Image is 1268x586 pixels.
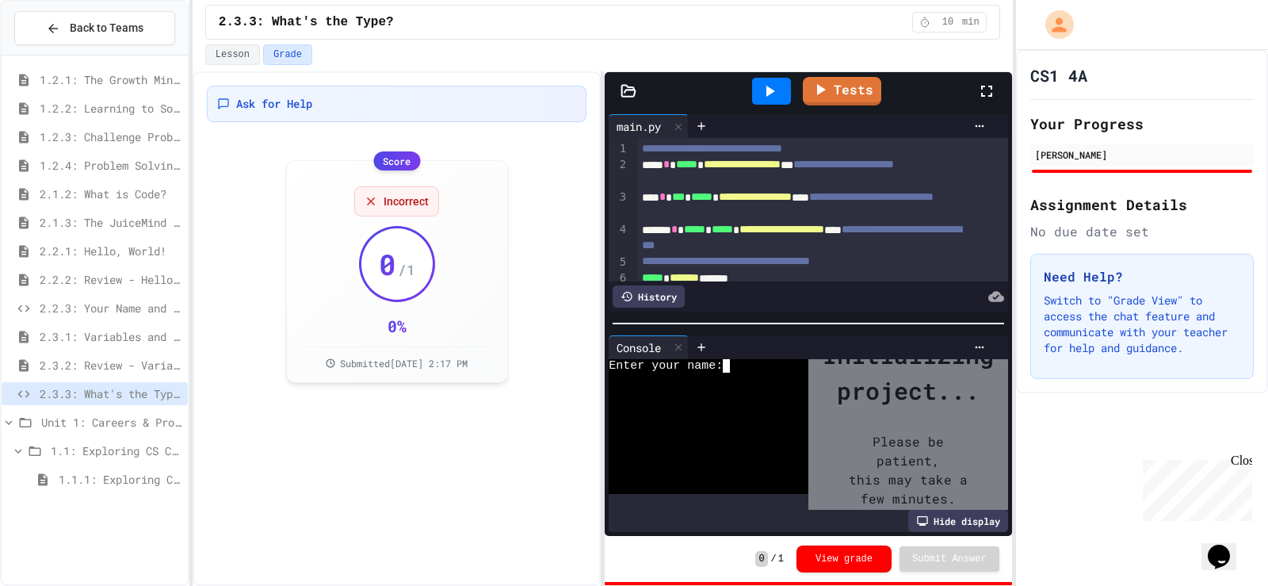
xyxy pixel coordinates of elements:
iframe: chat widget [1136,454,1252,521]
span: Enter your name: [609,359,723,373]
div: Console [609,335,689,359]
div: 4 [609,222,628,255]
span: 2.3.3: What's the Type? [219,13,394,32]
div: My Account [1029,6,1078,43]
span: 2.3.2: Review - Variables and Data Types [40,357,181,373]
span: 1.2.4: Problem Solving Practice [40,157,181,174]
div: Initializing project... [823,337,994,408]
h2: Your Progress [1030,113,1254,135]
span: / [771,553,777,565]
div: 6 [609,270,628,286]
span: 2.2.1: Hello, World! [40,243,181,259]
span: / 1 [398,259,415,281]
button: Submit Answer [899,546,999,572]
span: 1 [778,553,784,565]
h2: Assignment Details [1030,193,1254,216]
span: Ask for Help [236,96,312,112]
button: Grade [263,44,312,65]
span: min [962,16,980,29]
span: 10 [935,16,961,29]
button: Back to Teams [14,11,175,45]
span: Unit 1: Careers & Professionalism [41,414,181,431]
iframe: chat widget [1201,523,1252,570]
span: 1.2.1: The Growth Mindset [40,71,181,88]
span: 2.1.2: What is Code? [40,186,181,202]
div: 3 [609,190,628,222]
div: To enrich screen reader interactions, please activate Accessibility in Grammarly extension settings [637,138,1008,370]
span: Submitted [DATE] 2:17 PM [340,357,468,370]
span: 0 [379,248,396,280]
h1: CS1 4A [1030,64,1087,86]
span: 2.2.2: Review - Hello, World! [40,271,181,288]
div: Chat with us now!Close [6,6,109,101]
div: 2 [609,157,628,190]
h3: Need Help? [1044,267,1240,286]
div: Console [609,339,669,356]
div: No due date set [1030,222,1254,241]
span: 1.1: Exploring CS Careers [51,442,181,459]
button: View grade [796,546,892,573]
div: Hide display [908,510,1008,532]
button: Lesson [205,44,260,65]
div: 1 [609,141,628,157]
span: 2.3.1: Variables and Data Types [40,328,181,345]
span: 1.2.2: Learning to Solve Hard Problems [40,100,181,117]
span: Submit Answer [912,553,987,565]
div: History [613,285,685,308]
div: [PERSON_NAME] [1035,147,1249,162]
span: 0 [755,551,767,567]
span: 2.2.3: Your Name and Favorite Movie [40,300,181,316]
div: Score [373,151,420,170]
span: 1.2.3: Challenge Problem - The Bridge [40,128,181,145]
div: main.py [609,114,689,138]
div: 0 % [388,315,407,337]
span: 1.1.1: Exploring CS Careers [59,471,181,488]
span: Back to Teams [70,20,143,36]
span: Incorrect [384,193,429,209]
span: 2.3.3: What's the Type? [40,385,181,402]
div: 5 [609,255,628,270]
a: Tests [803,77,881,105]
span: 2.1.3: The JuiceMind IDE [40,214,181,231]
div: Please be patient, this may take a few minutes. [823,408,994,532]
p: Switch to "Grade View" to access the chat feature and communicate with your teacher for help and ... [1044,293,1240,356]
div: main.py [609,118,669,135]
